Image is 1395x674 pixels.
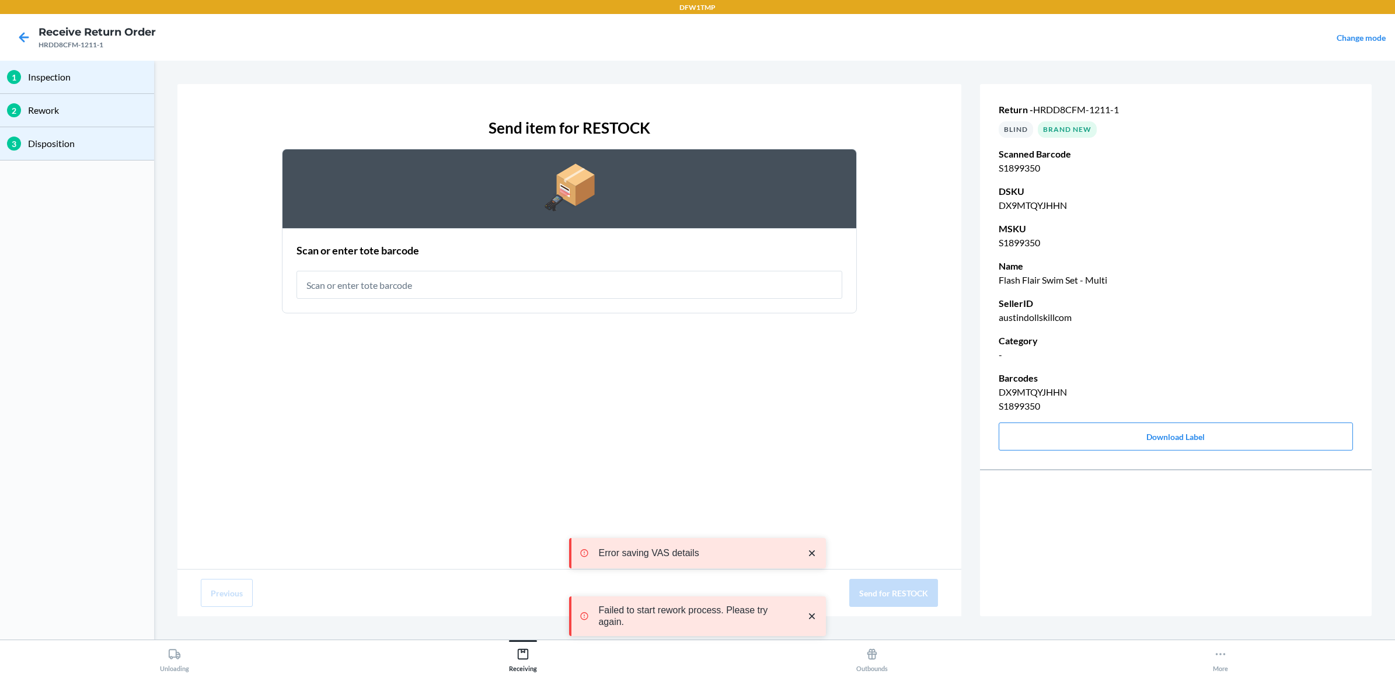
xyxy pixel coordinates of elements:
p: DFW1TMP [679,2,716,13]
p: S1899350 [999,161,1353,175]
p: Inspection [28,70,147,84]
button: Previous [201,579,253,607]
p: Name [999,259,1353,273]
a: Change mode [1337,33,1386,43]
p: Error saving VAS details [598,547,794,559]
span: HRDD8CFM-1211-1 [1033,104,1119,115]
h4: Receive Return Order [39,25,156,40]
p: Failed to start rework process. Please try again. [598,605,794,628]
p: Disposition [28,137,147,151]
div: BLIND [999,121,1033,138]
p: MSKU [999,222,1353,236]
button: Send for RESTOCK [849,579,938,607]
div: 1 [7,70,21,84]
p: DSKU [999,184,1353,198]
p: DX9MTQYJHHN [999,198,1353,212]
div: Outbounds [856,643,888,672]
button: Outbounds [697,640,1047,672]
svg: close toast [806,610,818,622]
div: Receiving [509,643,537,672]
button: Download Label [999,422,1353,451]
p: Scanned Barcode [999,147,1353,161]
p: - [999,348,1353,362]
h3: Send item for RESTOCK [489,117,650,139]
p: SellerID [999,296,1353,310]
input: Scan or enter tote barcode [297,271,842,299]
div: 2 [7,103,21,117]
p: DX9MTQYJHHN [999,385,1353,399]
p: Rework [28,103,147,117]
div: Brand New [1038,121,1097,138]
p: Category [999,334,1353,348]
div: HRDD8CFM-1211-1 [39,40,156,50]
div: More [1213,643,1228,672]
p: Barcodes [999,371,1353,385]
div: 3 [7,137,21,151]
p: Return - [999,103,1353,117]
p: Flash Flair Swim Set - Multi [999,273,1353,287]
button: Receiving [349,640,698,672]
h2: Scan or enter tote barcode [297,243,419,258]
svg: close toast [806,547,818,559]
div: Unloading [160,643,189,672]
p: S1899350 [999,236,1353,250]
p: S1899350 [999,399,1353,413]
p: austindollskillcom [999,310,1353,324]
